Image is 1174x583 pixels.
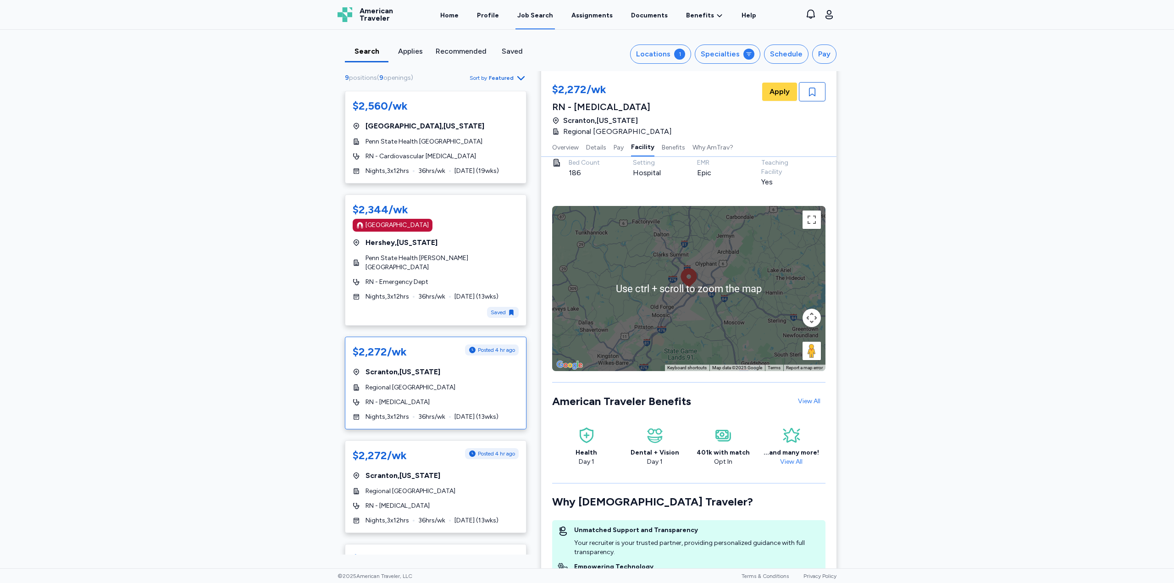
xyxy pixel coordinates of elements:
[803,573,836,579] a: Privacy Policy
[489,74,514,82] span: Featured
[742,573,789,579] a: Terms & Conditions
[353,344,407,359] div: $2,272/wk
[418,516,445,525] span: 36 hrs/wk
[365,237,437,248] span: Hershey , [US_STATE]
[379,74,383,82] span: 9
[365,121,484,132] span: [GEOGRAPHIC_DATA] , [US_STATE]
[631,457,679,466] div: Day 1
[770,86,790,97] span: Apply
[812,44,836,64] button: Pay
[786,365,823,370] a: Report a map error
[338,572,412,580] span: © 2025 American Traveler, LLC
[662,137,685,156] button: Benefits
[764,448,819,457] div: ...and many more!
[383,74,411,82] span: openings
[418,167,445,176] span: 36 hrs/wk
[701,49,740,60] div: Specialties
[633,158,675,167] div: Setting
[697,167,739,178] div: Epic
[586,137,606,156] button: Details
[563,126,672,137] span: Regional [GEOGRAPHIC_DATA]
[365,152,476,161] span: RN - Cardiovascular [MEDICAL_DATA]
[454,167,499,176] span: [DATE] ( 19 wks)
[686,11,714,20] span: Benefits
[436,46,487,57] div: Recommended
[552,137,579,156] button: Overview
[576,457,597,466] div: Day 1
[762,83,797,101] button: Apply
[768,365,781,370] a: Terms (opens in new tab)
[563,115,638,126] span: Scranton , [US_STATE]
[614,137,624,156] button: Pay
[764,44,809,64] button: Schedule
[761,158,803,177] div: Teaching Facility
[353,99,408,113] div: $2,560/wk
[554,359,585,371] img: Google
[761,177,803,188] div: Yes
[418,292,445,301] span: 36 hrs/wk
[494,46,530,57] div: Saved
[470,74,487,82] span: Sort by
[636,49,670,60] div: Locations
[349,74,377,82] span: positions
[365,278,428,287] span: RN - Emergency Dept
[392,46,428,57] div: Applies
[478,346,515,354] span: Posted 4 hr ago
[418,412,445,422] span: 36 hrs/wk
[712,365,762,370] span: Map data ©2025 Google
[353,552,406,566] div: $2,164/wk
[574,539,820,557] div: Your recruiter is your trusted partner, providing personalized guidance with full transparency.
[631,448,679,457] div: Dental + Vision
[554,359,585,371] a: Open this area in Google Maps (opens a new window)
[552,394,691,408] span: American Traveler Benefits
[692,137,733,156] button: Why AmTrav?
[792,393,825,410] a: View All
[517,11,553,20] div: Job Search
[552,82,677,99] div: $2,272/wk
[818,49,831,60] div: Pay
[365,487,455,496] span: Regional [GEOGRAPHIC_DATA]
[338,7,352,22] img: Logo
[349,46,385,57] div: Search
[365,516,409,525] span: Nights , 3 x 12 hrs
[552,100,677,113] div: RN - [MEDICAL_DATA]
[491,309,506,316] span: Saved
[776,458,806,466] a: View All
[454,516,498,525] span: [DATE] ( 13 wks)
[697,158,739,167] div: EMR
[470,72,526,83] button: Sort byFeatured
[345,73,417,83] div: ( )
[365,254,519,272] span: Penn State Health [PERSON_NAME][GEOGRAPHIC_DATA]
[353,202,408,217] div: $2,344/wk
[552,494,825,509] div: Why [DEMOGRAPHIC_DATA] Traveler?
[667,365,707,371] button: Keyboard shortcuts
[454,412,498,422] span: [DATE] ( 13 wks)
[365,167,409,176] span: Nights , 3 x 12 hrs
[365,501,430,511] span: RN - [MEDICAL_DATA]
[576,448,597,457] div: Health
[365,292,409,301] span: Nights , 3 x 12 hrs
[365,221,429,230] div: [GEOGRAPHIC_DATA]
[365,383,455,392] span: Regional [GEOGRAPHIC_DATA]
[345,74,349,82] span: 9
[478,450,515,457] span: Posted 4 hr ago
[365,137,482,146] span: Penn State Health [GEOGRAPHIC_DATA]
[695,44,760,64] button: Specialties
[803,211,821,229] button: Toggle fullscreen view
[770,49,803,60] div: Schedule
[515,1,555,29] a: Job Search
[630,44,691,64] button: Locations1
[697,457,750,466] div: Opt In
[360,7,393,22] span: American Traveler
[454,292,498,301] span: [DATE] ( 13 wks)
[631,137,654,156] button: Facility
[697,448,750,457] div: 401k with match
[574,562,809,572] div: Empowering Technology
[574,526,820,535] div: Unmatched Support and Transparency
[633,167,675,178] div: Hospital
[365,470,440,481] span: Scranton , [US_STATE]
[674,49,685,60] div: 1
[569,158,611,167] div: Bed Count
[686,11,723,20] a: Benefits
[803,342,821,360] button: Drag Pegman onto the map to open Street View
